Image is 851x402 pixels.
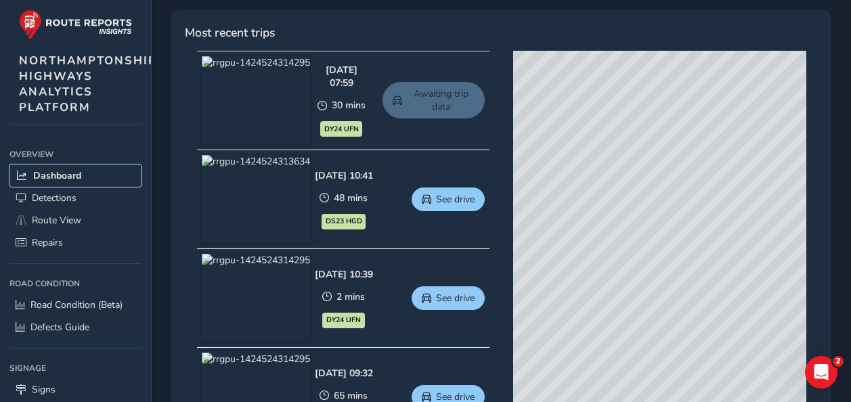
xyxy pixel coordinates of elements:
span: 30 mins [332,99,366,112]
span: DY24 UFN [324,124,359,135]
span: DS23 HGD [326,216,362,227]
span: 2 mins [336,290,365,303]
div: [DATE] 10:41 [315,169,373,182]
a: Defects Guide [9,316,141,338]
span: DY24 UFN [326,315,361,326]
iframe: Intercom live chat [805,356,837,388]
span: 65 mins [334,389,368,402]
a: Detections [9,187,141,209]
span: Repairs [32,236,63,249]
span: Most recent trips [185,24,275,41]
img: rr logo [19,9,132,40]
span: See drive [436,292,475,305]
div: [DATE] 10:39 [315,268,373,281]
a: Dashboard [9,164,141,187]
span: Signs [32,383,56,396]
button: See drive [412,286,485,310]
img: rrgpu-1424524314295 [202,254,310,342]
span: See drive [436,193,475,206]
span: NORTHAMPTONSHIRE HIGHWAYS ANALYTICS PLATFORM [19,53,166,115]
div: [DATE] 09:32 [315,367,373,380]
div: [DATE] 07:59 [315,64,369,89]
span: Detections [32,192,77,204]
a: Road Condition (Beta) [9,294,141,316]
div: Overview [9,144,141,164]
span: Route View [32,214,81,227]
span: Defects Guide [30,321,89,334]
img: rrgpu-1424524314295 [202,56,310,144]
div: Road Condition [9,273,141,294]
button: See drive [412,187,485,211]
div: Signage [9,358,141,378]
a: Route View [9,209,141,231]
span: 48 mins [334,192,368,204]
a: Signs [9,378,141,401]
a: Awaiting trip data [383,82,485,118]
a: Repairs [9,231,141,254]
span: Dashboard [33,169,81,182]
span: 2 [833,356,844,367]
img: rrgpu-1424524313634 [202,155,310,243]
span: Road Condition (Beta) [30,298,123,311]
